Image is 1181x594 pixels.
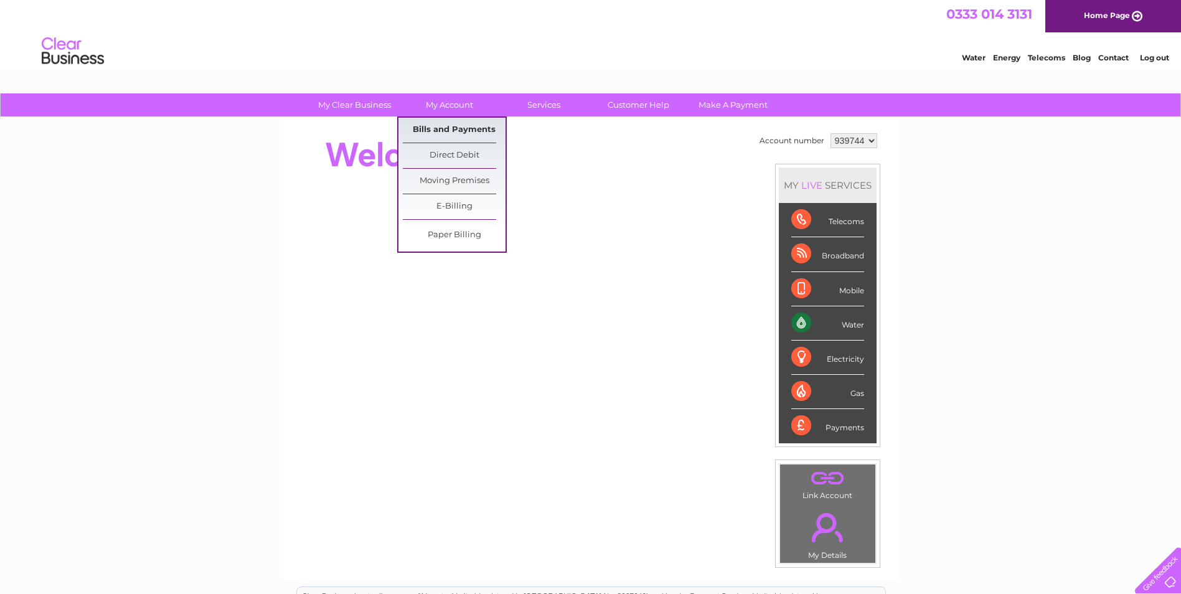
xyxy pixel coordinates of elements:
[779,502,876,563] td: My Details
[41,32,105,70] img: logo.png
[791,237,864,271] div: Broadband
[946,6,1032,22] a: 0333 014 3131
[303,93,406,116] a: My Clear Business
[1140,53,1169,62] a: Log out
[993,53,1020,62] a: Energy
[1028,53,1065,62] a: Telecoms
[403,169,506,194] a: Moving Premises
[682,93,784,116] a: Make A Payment
[398,93,501,116] a: My Account
[791,306,864,341] div: Water
[783,506,872,549] a: .
[403,194,506,219] a: E-Billing
[1073,53,1091,62] a: Blog
[791,203,864,237] div: Telecoms
[791,272,864,306] div: Mobile
[403,223,506,248] a: Paper Billing
[799,179,825,191] div: LIVE
[779,464,876,503] td: Link Account
[403,143,506,168] a: Direct Debit
[791,375,864,409] div: Gas
[756,130,827,151] td: Account number
[1098,53,1129,62] a: Contact
[779,167,877,203] div: MY SERVICES
[297,7,885,60] div: Clear Business is a trading name of Verastar Limited (registered in [GEOGRAPHIC_DATA] No. 3667643...
[492,93,595,116] a: Services
[791,409,864,443] div: Payments
[587,93,690,116] a: Customer Help
[791,341,864,375] div: Electricity
[783,468,872,489] a: .
[962,53,986,62] a: Water
[403,118,506,143] a: Bills and Payments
